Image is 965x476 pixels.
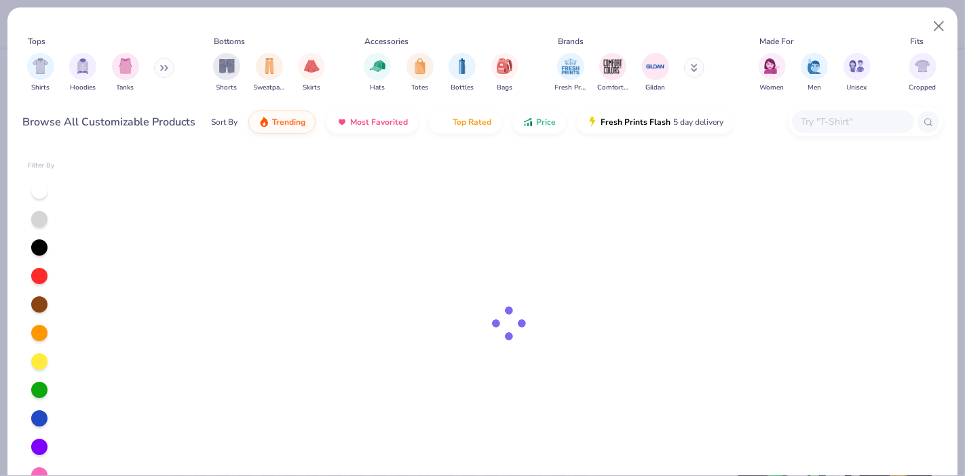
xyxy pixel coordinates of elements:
[411,83,428,93] span: Totes
[849,58,865,74] img: Unisex Image
[597,83,628,93] span: Comfort Colors
[642,53,669,93] button: filter button
[491,53,518,93] button: filter button
[214,35,246,47] div: Bottoms
[597,53,628,93] button: filter button
[350,117,408,127] span: Most Favorited
[365,35,409,47] div: Accessories
[112,53,139,93] button: filter button
[800,114,905,130] input: Try "T-Shirt"
[558,35,584,47] div: Brands
[451,83,474,93] span: Bottles
[497,58,512,74] img: Bags Image
[370,83,385,93] span: Hats
[75,58,90,74] img: Hoodies Image
[27,53,54,93] div: filter for Shirts
[254,53,285,93] div: filter for Sweatpants
[645,56,666,77] img: Gildan Image
[577,111,734,134] button: Fresh Prints Flash5 day delivery
[926,14,952,39] button: Close
[497,83,512,93] span: Bags
[555,53,586,93] div: filter for Fresh Prints
[759,53,786,93] button: filter button
[449,53,476,93] div: filter for Bottles
[298,53,325,93] button: filter button
[213,53,240,93] div: filter for Shorts
[455,58,470,74] img: Bottles Image
[555,83,586,93] span: Fresh Prints
[406,53,434,93] button: filter button
[673,115,723,130] span: 5 day delivery
[601,117,670,127] span: Fresh Prints Flash
[23,114,196,130] div: Browse All Customizable Products
[406,53,434,93] div: filter for Totes
[844,53,871,93] div: filter for Unisex
[326,111,418,134] button: Most Favorited
[642,53,669,93] div: filter for Gildan
[764,58,780,74] img: Women Image
[512,111,566,134] button: Price
[844,53,871,93] button: filter button
[453,117,491,127] span: Top Rated
[587,117,598,127] img: flash.gif
[759,53,786,93] div: filter for Women
[364,53,391,93] button: filter button
[337,117,347,127] img: most_fav.gif
[910,35,924,47] div: Fits
[254,83,285,93] span: Sweatpants
[248,111,316,134] button: Trending
[303,83,320,93] span: Skirts
[536,117,556,127] span: Price
[909,83,936,93] span: Cropped
[491,53,518,93] div: filter for Bags
[213,53,240,93] button: filter button
[413,58,428,74] img: Totes Image
[909,53,936,93] div: filter for Cropped
[760,83,784,93] span: Women
[211,116,238,128] div: Sort By
[909,53,936,93] button: filter button
[70,83,96,93] span: Hoodies
[28,35,45,47] div: Tops
[69,53,96,93] button: filter button
[561,56,581,77] img: Fresh Prints Image
[364,53,391,93] div: filter for Hats
[254,53,285,93] button: filter button
[219,58,235,74] img: Shorts Image
[262,58,277,74] img: Sweatpants Image
[216,83,238,93] span: Shorts
[597,53,628,93] div: filter for Comfort Colors
[449,53,476,93] button: filter button
[272,117,305,127] span: Trending
[555,53,586,93] button: filter button
[259,117,269,127] img: trending.gif
[801,53,828,93] div: filter for Men
[915,58,930,74] img: Cropped Image
[304,58,320,74] img: Skirts Image
[801,53,828,93] button: filter button
[112,53,139,93] div: filter for Tanks
[27,53,54,93] button: filter button
[69,53,96,93] div: filter for Hoodies
[33,58,48,74] img: Shirts Image
[117,83,134,93] span: Tanks
[429,111,502,134] button: Top Rated
[118,58,133,74] img: Tanks Image
[603,56,623,77] img: Comfort Colors Image
[759,35,793,47] div: Made For
[28,161,55,171] div: Filter By
[439,117,450,127] img: TopRated.gif
[31,83,50,93] span: Shirts
[807,58,822,74] img: Men Image
[370,58,385,74] img: Hats Image
[298,53,325,93] div: filter for Skirts
[847,83,867,93] span: Unisex
[808,83,821,93] span: Men
[645,83,665,93] span: Gildan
